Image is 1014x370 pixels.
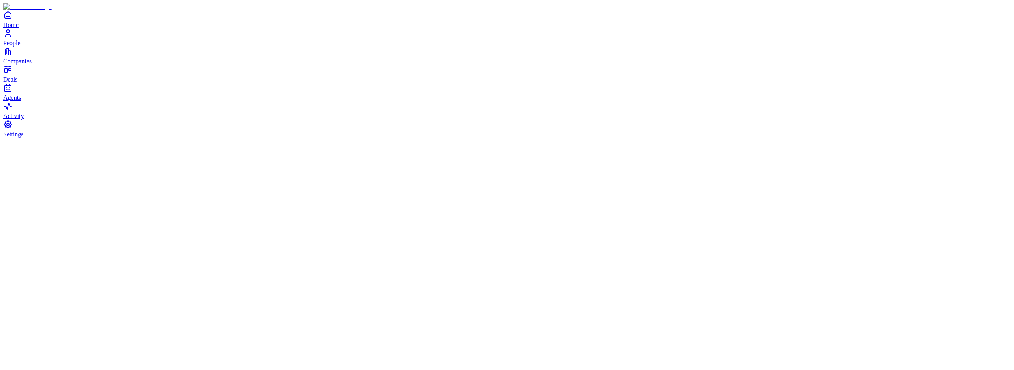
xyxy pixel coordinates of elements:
span: Companies [3,58,32,65]
a: Agents [3,83,1011,101]
span: People [3,40,21,46]
span: Deals [3,76,17,83]
a: Settings [3,120,1011,137]
img: Item Brain Logo [3,3,52,10]
span: Settings [3,131,24,137]
a: Activity [3,101,1011,119]
span: Activity [3,113,24,119]
span: Agents [3,94,21,101]
a: Deals [3,65,1011,83]
a: People [3,29,1011,46]
a: Companies [3,47,1011,65]
span: Home [3,21,19,28]
a: Home [3,10,1011,28]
